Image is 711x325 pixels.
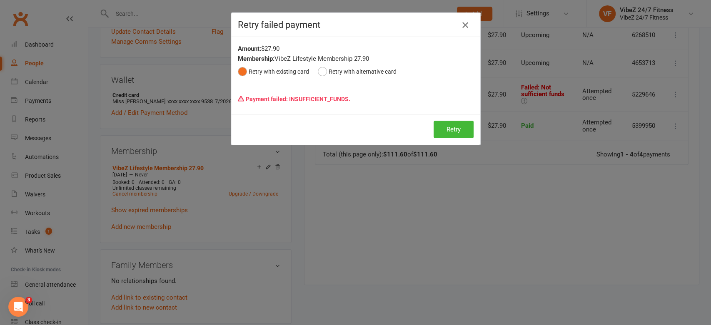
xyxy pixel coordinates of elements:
strong: Membership: [238,55,274,62]
button: Close [459,18,472,32]
div: VibeZ Lifestyle Membership 27.90 [238,54,474,64]
p: Payment failed: INSUFFICIENT_FUNDS. [238,91,474,107]
button: Retry with existing card [238,64,309,79]
button: Retry with alternative card [318,64,397,79]
iframe: Intercom live chat [8,297,28,317]
button: Retry [434,121,474,138]
h4: Retry failed payment [238,20,474,30]
span: 3 [25,297,32,303]
div: $27.90 [238,44,474,54]
strong: Amount: [238,45,261,52]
